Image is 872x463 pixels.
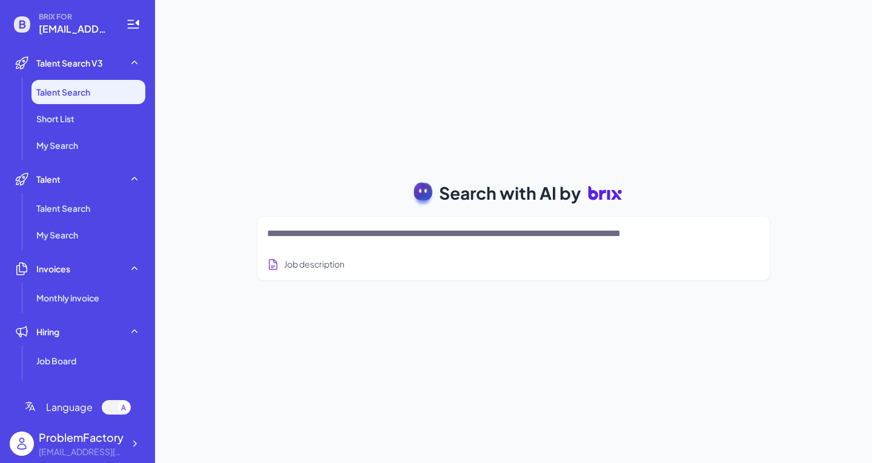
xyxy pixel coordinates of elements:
span: Short List [36,113,74,125]
img: user_logo.png [10,432,34,456]
div: ProblemFactory [39,429,124,445]
span: Talent Search [36,202,90,214]
span: Talent Search [36,86,90,98]
span: Language [46,400,93,415]
span: BRIX FOR [39,12,111,22]
span: My Search [36,139,78,151]
div: martixingwei@gmail.com [39,445,124,458]
span: Talent Search V3 [36,57,103,69]
span: martixingwei@gmail.com [39,22,111,36]
span: Invoices [36,263,70,275]
button: Search using job description [267,253,345,275]
span: My Search [36,229,78,241]
span: Monthly invoice [36,292,99,304]
span: Search with AI by [439,180,581,206]
span: Job Board [36,355,76,367]
span: Hiring [36,326,59,338]
span: Talent [36,173,61,185]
